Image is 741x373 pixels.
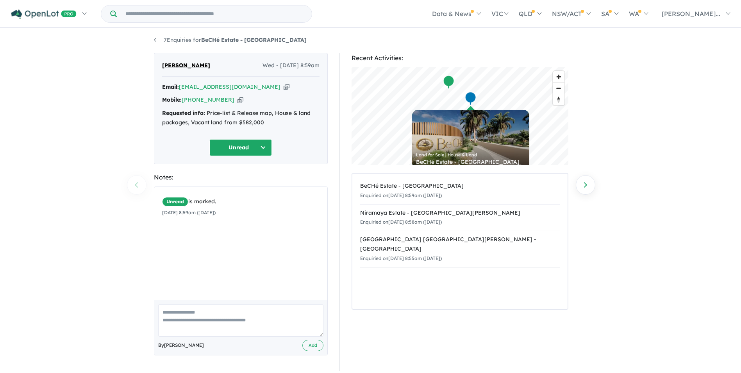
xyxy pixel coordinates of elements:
small: [DATE] 8:59am ([DATE]) [162,210,216,215]
img: Openlot PRO Logo White [11,9,77,19]
button: Zoom out [553,82,564,94]
a: [GEOGRAPHIC_DATA] [GEOGRAPHIC_DATA][PERSON_NAME] - [GEOGRAPHIC_DATA]Enquiried on[DATE] 8:55am ([D... [360,231,560,267]
span: By [PERSON_NAME] [158,341,204,349]
button: Unread [209,139,272,156]
div: Recent Activities: [352,53,568,63]
small: Enquiried on [DATE] 8:59am ([DATE]) [360,192,442,198]
canvas: Map [352,67,568,165]
strong: Email: [162,83,179,90]
a: [EMAIL_ADDRESS][DOMAIN_NAME] [179,83,280,90]
a: 7Enquiries forBeCHé Estate - [GEOGRAPHIC_DATA] [154,36,307,43]
a: Land for Sale | House & Land BeCHé Estate - [GEOGRAPHIC_DATA] [412,110,529,169]
div: Map marker [443,75,454,90]
div: Map marker [464,91,476,106]
button: Zoom in [553,71,564,82]
span: Unread [162,197,188,206]
span: Zoom out [553,83,564,94]
button: Add [302,340,323,351]
div: is marked. [162,197,325,206]
button: Copy [284,83,289,91]
input: Try estate name, suburb, builder or developer [118,5,310,22]
button: Reset bearing to north [553,94,564,105]
a: Niramaya Estate - [GEOGRAPHIC_DATA][PERSON_NAME]Enquiried on[DATE] 8:58am ([DATE]) [360,204,560,231]
span: [PERSON_NAME] [162,61,210,70]
small: Enquiried on [DATE] 8:55am ([DATE]) [360,255,442,261]
small: Enquiried on [DATE] 8:58am ([DATE]) [360,219,442,225]
div: BeCHé Estate - [GEOGRAPHIC_DATA] [360,181,560,191]
strong: BeCHé Estate - [GEOGRAPHIC_DATA] [201,36,307,43]
strong: Requested info: [162,109,205,117]
nav: breadcrumb [154,36,587,45]
div: Land for Sale | House & Land [416,153,525,157]
span: Wed - [DATE] 8:59am [262,61,320,70]
strong: Mobile: [162,96,182,103]
a: BeCHé Estate - [GEOGRAPHIC_DATA]Enquiried on[DATE] 8:59am ([DATE]) [360,178,560,204]
div: [GEOGRAPHIC_DATA] [GEOGRAPHIC_DATA][PERSON_NAME] - [GEOGRAPHIC_DATA] [360,235,560,254]
button: Copy [237,96,243,104]
a: [PHONE_NUMBER] [182,96,234,103]
div: BeCHé Estate - [GEOGRAPHIC_DATA] [416,159,525,165]
div: Notes: [154,172,328,183]
div: Niramaya Estate - [GEOGRAPHIC_DATA][PERSON_NAME] [360,208,560,218]
div: Price-list & Release map, House & land packages, Vacant land from $582,000 [162,109,320,127]
span: [PERSON_NAME]... [662,10,720,18]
